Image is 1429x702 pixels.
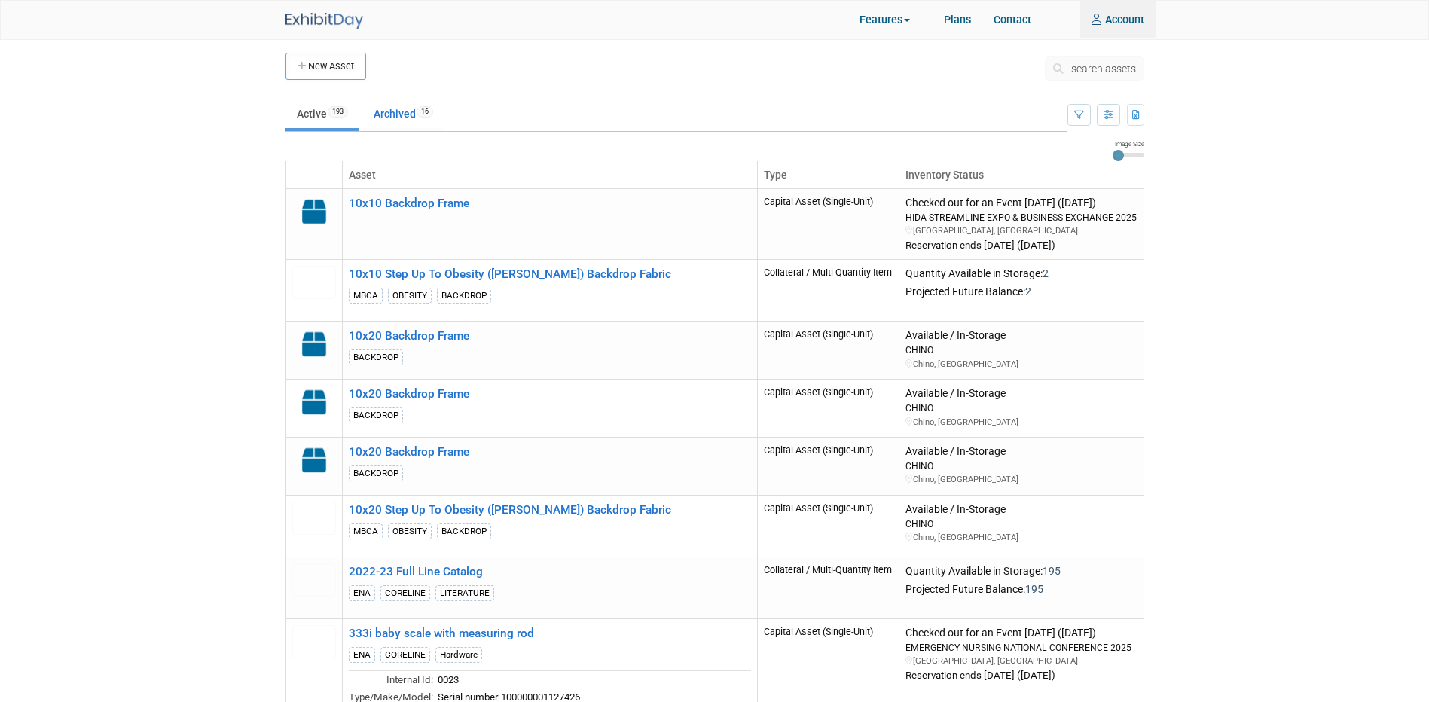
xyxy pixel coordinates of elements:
[349,387,469,401] a: 10x20 Backdrop Frame
[380,585,430,601] div: CORELINE
[349,627,534,640] a: 333i baby scale with measuring rod
[292,444,336,477] img: Capital-Asset-Icon-2.png
[292,386,336,419] img: Capital-Asset-Icon-2.png
[349,565,483,578] a: 2022-23 Full Line Catalog
[848,2,933,39] a: Features
[905,266,1137,281] div: Quantity Available in Storage:
[757,380,899,438] td: Capital Asset (Single-Unit)
[982,1,1043,38] a: Contact
[757,557,899,618] td: Collateral / Multi-Quantity Item
[757,438,899,496] td: Capital Asset (Single-Unit)
[905,343,1137,357] div: CHINO
[905,281,1137,299] div: Projected Future Balance:
[757,260,899,322] td: Collateral / Multi-Quantity Item
[1113,139,1144,148] div: Image Size
[349,523,383,539] div: MBCA
[285,53,366,80] button: New Asset
[285,13,363,29] img: ExhibitDay
[905,563,1137,578] div: Quantity Available in Storage:
[328,106,348,118] span: 193
[1071,63,1136,75] span: search assets
[905,224,1137,237] div: [GEOGRAPHIC_DATA], [GEOGRAPHIC_DATA]
[349,407,403,423] div: BACKDROP
[435,647,482,663] div: Hardware
[435,585,494,601] div: LITERATURE
[905,358,1137,371] div: Chino, [GEOGRAPHIC_DATA]
[905,386,1137,401] div: Available / In-Storage
[433,670,751,688] td: 0023
[905,578,1137,597] div: Projected Future Balance:
[1025,285,1031,298] span: 2
[285,99,359,128] a: Active193
[349,465,403,481] div: BACKDROP
[437,288,491,304] div: BACKDROP
[933,1,982,38] a: Plans
[905,531,1137,544] div: Chino, [GEOGRAPHIC_DATA]
[905,667,1137,683] div: Reservation ends [DATE] ([DATE])
[349,503,671,517] a: 10x20 Step Up To Obesity ([PERSON_NAME]) Backdrop Fabric
[1025,583,1043,595] span: 195
[905,237,1137,253] div: Reservation ends [DATE] ([DATE])
[437,523,491,539] div: BACKDROP
[905,459,1137,473] div: CHINO
[905,195,1137,210] div: Checked out for an Event [DATE] ([DATE])
[388,288,432,304] div: OBESITY
[905,502,1137,517] div: Available / In-Storage
[757,161,899,189] th: Type
[349,647,375,663] div: ENA
[905,473,1137,486] div: Chino, [GEOGRAPHIC_DATA]
[757,322,899,380] td: Capital Asset (Single-Unit)
[905,328,1137,343] div: Available / In-Storage
[349,288,383,304] div: MBCA
[349,585,375,601] div: ENA
[349,349,403,365] div: BACKDROP
[292,328,336,361] img: Capital-Asset-Icon-2.png
[905,401,1137,415] div: CHINO
[349,329,469,343] a: 10x20 Backdrop Frame
[757,189,899,260] td: Capital Asset (Single-Unit)
[349,445,469,459] a: 10x20 Backdrop Frame
[417,106,433,118] span: 16
[349,197,469,210] a: 10x10 Backdrop Frame
[905,210,1137,224] div: HIDA STREAMLINE EXPO & BUSINESS EXCHANGE 2025
[292,195,336,228] img: Capital-Asset-Icon-2.png
[905,655,1137,667] div: [GEOGRAPHIC_DATA], [GEOGRAPHIC_DATA]
[349,670,433,688] td: Internal Id:
[380,647,430,663] div: CORELINE
[905,416,1137,429] div: Chino, [GEOGRAPHIC_DATA]
[362,99,444,128] a: Archived16
[905,625,1137,640] div: Checked out for an Event [DATE] ([DATE])
[1043,565,1061,577] span: 195
[342,161,757,189] th: Asset
[1045,56,1144,81] button: search assets
[1043,267,1049,279] span: 2
[905,640,1137,655] div: EMERGENCY NURSING NATIONAL CONFERENCE 2025
[905,444,1137,459] div: Available / In-Storage
[905,517,1137,531] div: CHINO
[388,523,432,539] div: OBESITY
[757,495,899,557] td: Capital Asset (Single-Unit)
[1080,1,1156,38] a: Account
[349,267,671,281] a: 10x10 Step Up To Obesity ([PERSON_NAME]) Backdrop Fabric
